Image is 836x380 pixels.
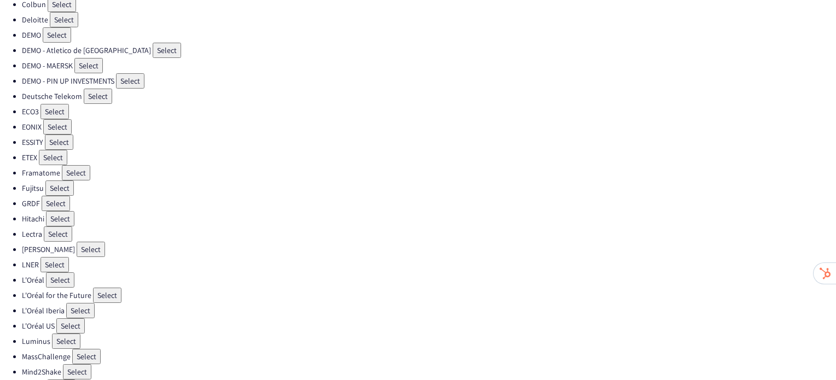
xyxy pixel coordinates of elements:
li: DEMO [22,27,836,43]
li: DEMO - MAERSK [22,58,836,73]
iframe: Chat Widget [781,328,836,380]
button: Select [72,349,101,364]
li: L'Oréal for the Future [22,288,836,303]
li: Fujitsu [22,180,836,196]
li: DEMO - PIN UP INVESTMENTS [22,73,836,89]
li: Lectra [22,226,836,242]
li: DEMO - Atletico de [GEOGRAPHIC_DATA] [22,43,836,58]
li: L'Oréal Iberia [22,303,836,318]
li: L'Oréal [22,272,836,288]
button: Select [52,334,80,349]
button: Select [93,288,121,303]
button: Select [153,43,181,58]
li: MassChallenge [22,349,836,364]
button: Select [40,104,69,119]
li: ESSITY [22,135,836,150]
li: Deutsche Telekom [22,89,836,104]
li: EONIX [22,119,836,135]
button: Select [74,58,103,73]
button: Select [45,135,73,150]
button: Select [40,257,69,272]
li: GRDF [22,196,836,211]
button: Select [50,12,78,27]
button: Select [77,242,105,257]
button: Select [62,165,90,180]
button: Select [63,364,91,379]
li: ETEX [22,150,836,165]
button: Select [66,303,95,318]
button: Select [46,272,74,288]
li: [PERSON_NAME] [22,242,836,257]
li: Framatome [22,165,836,180]
li: Hitachi [22,211,836,226]
li: Luminus [22,334,836,349]
button: Select [44,226,72,242]
button: Select [84,89,112,104]
button: Select [56,318,85,334]
button: Select [116,73,144,89]
li: Deloitte [22,12,836,27]
li: LNER [22,257,836,272]
button: Select [39,150,67,165]
button: Select [43,119,72,135]
li: L'Oréal US [22,318,836,334]
li: ECO3 [22,104,836,119]
button: Select [42,196,70,211]
button: Select [46,211,74,226]
button: Select [43,27,71,43]
li: Mind2Shake [22,364,836,379]
button: Select [45,180,74,196]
